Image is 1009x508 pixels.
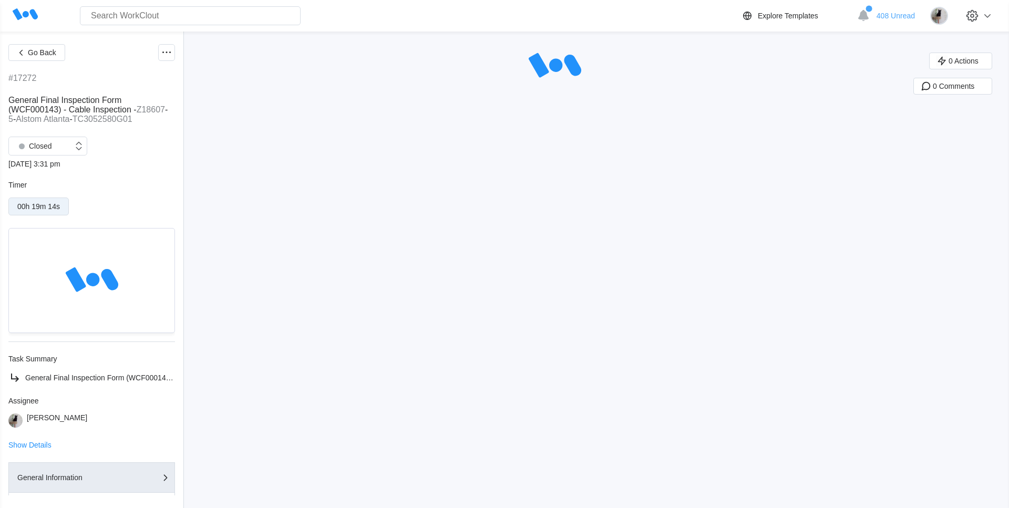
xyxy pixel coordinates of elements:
[933,82,974,90] span: 0 Comments
[8,371,175,384] a: General Final Inspection Form (WCF000143) - Cable Inspection - @ Enter Job # (if applicable, Ente...
[16,115,69,123] mark: Alstom Atlanta
[8,44,65,61] button: Go Back
[73,115,132,123] mark: TC3052580G01
[8,74,36,83] div: #17272
[80,6,301,25] input: Search WorkClout
[913,78,992,95] button: 0 Comments
[17,474,122,481] div: General Information
[877,12,915,20] span: 408 Unread
[8,96,137,114] span: General Final Inspection Form (WCF000143) - Cable Inspection -
[929,53,992,69] button: 0 Actions
[930,7,948,25] img: stormageddon_tree.jpg
[758,12,818,20] div: Explore Templates
[8,413,23,428] img: stormageddon_tree.jpg
[17,202,60,211] div: 00h 19m 14s
[8,441,52,449] button: Show Details
[8,462,175,493] button: General Information
[70,115,73,123] span: -
[949,57,979,65] span: 0 Actions
[25,374,521,382] span: General Final Inspection Form (WCF000143) - Cable Inspection - @ Enter Job # (if applicable, Ente...
[8,160,175,168] div: [DATE] 3:31 pm
[14,139,52,153] div: Closed
[8,181,175,189] div: Timer
[8,115,13,123] mark: 5
[27,413,87,428] div: [PERSON_NAME]
[741,9,852,22] a: Explore Templates
[13,115,16,123] span: -
[8,397,175,405] div: Assignee
[165,105,168,114] span: -
[8,355,175,363] div: Task Summary
[28,49,56,56] span: Go Back
[137,105,165,114] mark: Z18607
